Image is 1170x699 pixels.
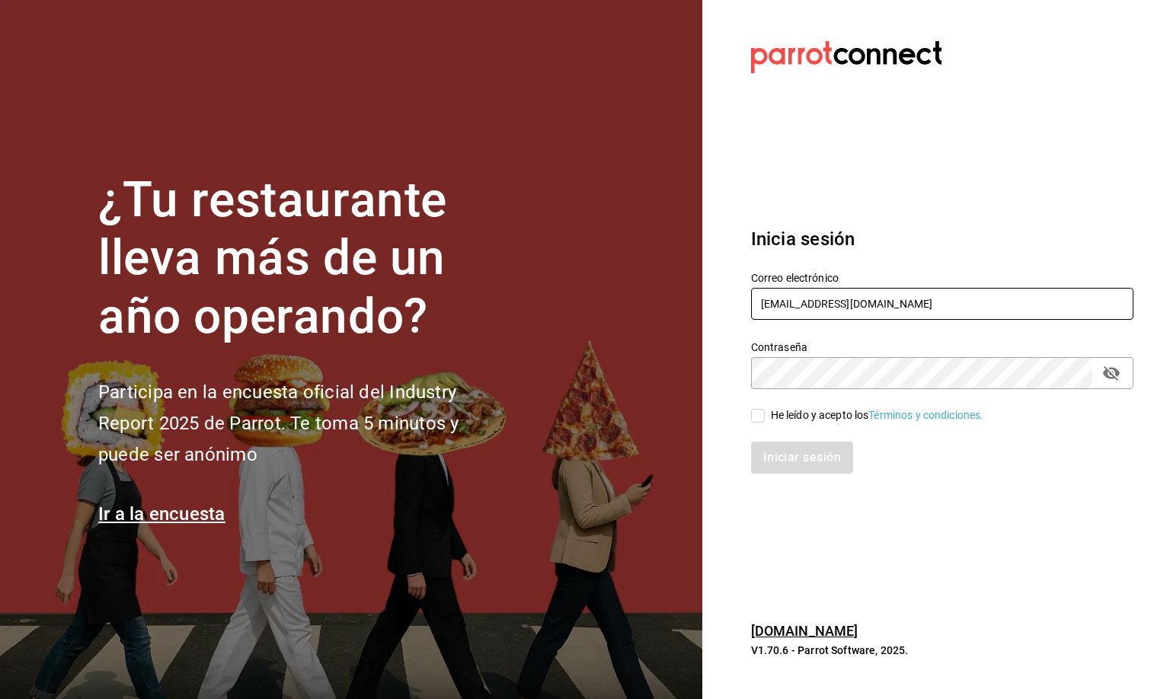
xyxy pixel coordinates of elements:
[98,171,510,346] h1: ¿Tu restaurante lleva más de un año operando?
[751,288,1133,320] input: Ingresa tu correo electrónico
[751,341,1133,352] label: Contraseña
[868,409,983,421] a: Términos y condiciones.
[751,272,1133,282] label: Correo electrónico
[751,225,1133,253] h3: Inicia sesión
[98,377,510,470] h2: Participa en la encuesta oficial del Industry Report 2025 de Parrot. Te toma 5 minutos y puede se...
[751,643,1133,658] p: V1.70.6 - Parrot Software, 2025.
[751,623,858,639] a: [DOMAIN_NAME]
[1098,360,1124,386] button: passwordField
[771,407,984,423] div: He leído y acepto los
[98,503,225,525] a: Ir a la encuesta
